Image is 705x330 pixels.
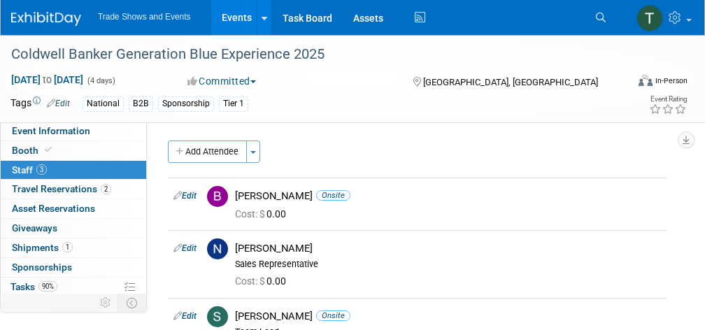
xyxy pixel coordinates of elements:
[1,219,146,238] a: Giveaways
[183,74,262,88] button: Committed
[219,96,248,111] div: Tier 1
[12,203,95,214] span: Asset Reservations
[173,311,197,321] a: Edit
[62,242,73,252] span: 1
[168,141,247,163] button: Add Attendee
[1,278,146,296] a: Tasks90%
[47,99,70,108] a: Edit
[6,42,620,67] div: Coldwell Banker Generation Blue Experience 2025
[207,186,228,207] img: B.jpg
[649,96,687,103] div: Event Rating
[12,145,55,156] span: Booth
[10,73,84,86] span: [DATE] [DATE]
[655,76,688,86] div: In-Person
[1,161,146,180] a: Staff3
[41,74,54,85] span: to
[583,73,688,94] div: Event Format
[207,238,228,259] img: N.jpg
[11,12,81,26] img: ExhibitDay
[12,164,47,175] span: Staff
[207,306,228,327] img: S.jpg
[101,184,111,194] span: 2
[235,259,661,270] div: Sales Representative
[235,208,266,220] span: Cost: $
[316,310,350,321] span: Onsite
[235,189,661,203] div: [PERSON_NAME]
[10,96,70,112] td: Tags
[235,275,266,287] span: Cost: $
[1,238,146,257] a: Shipments1
[12,261,72,273] span: Sponsorships
[173,191,197,201] a: Edit
[86,76,115,85] span: (4 days)
[1,258,146,277] a: Sponsorships
[12,242,73,253] span: Shipments
[158,96,214,111] div: Sponsorship
[98,12,190,22] span: Trade Shows and Events
[1,180,146,199] a: Travel Reservations2
[12,183,111,194] span: Travel Reservations
[10,281,57,292] span: Tasks
[235,208,292,220] span: 0.00
[1,199,146,218] a: Asset Reservations
[235,242,661,255] div: [PERSON_NAME]
[636,5,663,31] img: Tiff Wagner
[94,294,118,312] td: Personalize Event Tab Strip
[12,222,57,234] span: Giveaways
[1,141,146,160] a: Booth
[1,122,146,141] a: Event Information
[235,275,292,287] span: 0.00
[118,294,147,312] td: Toggle Event Tabs
[83,96,124,111] div: National
[316,190,350,201] span: Onsite
[38,281,57,292] span: 90%
[36,164,47,175] span: 3
[12,125,90,136] span: Event Information
[423,77,598,87] span: [GEOGRAPHIC_DATA], [GEOGRAPHIC_DATA]
[129,96,153,111] div: B2B
[235,310,661,323] div: [PERSON_NAME]
[45,146,52,154] i: Booth reservation complete
[639,75,653,86] img: Format-Inperson.png
[173,243,197,253] a: Edit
